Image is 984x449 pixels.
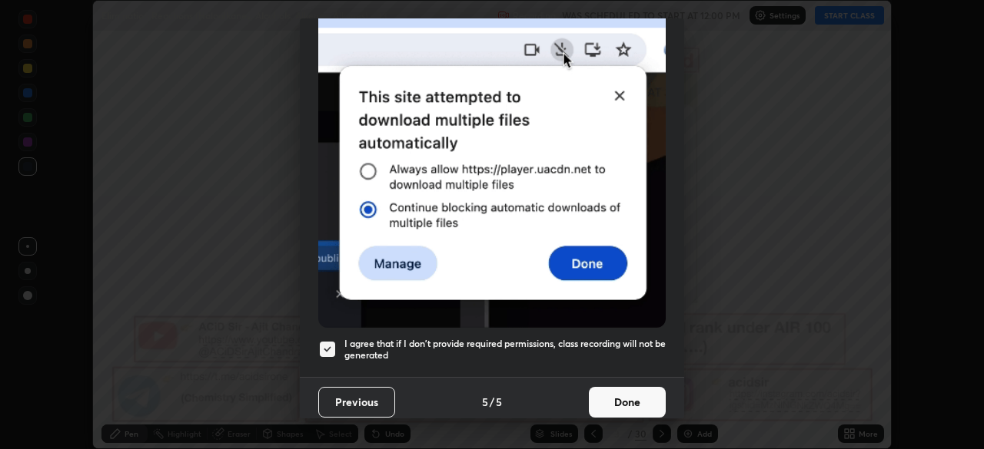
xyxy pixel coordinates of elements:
h5: I agree that if I don't provide required permissions, class recording will not be generated [344,338,666,362]
button: Done [589,387,666,418]
h4: 5 [496,394,502,410]
h4: / [490,394,494,410]
h4: 5 [482,394,488,410]
button: Previous [318,387,395,418]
